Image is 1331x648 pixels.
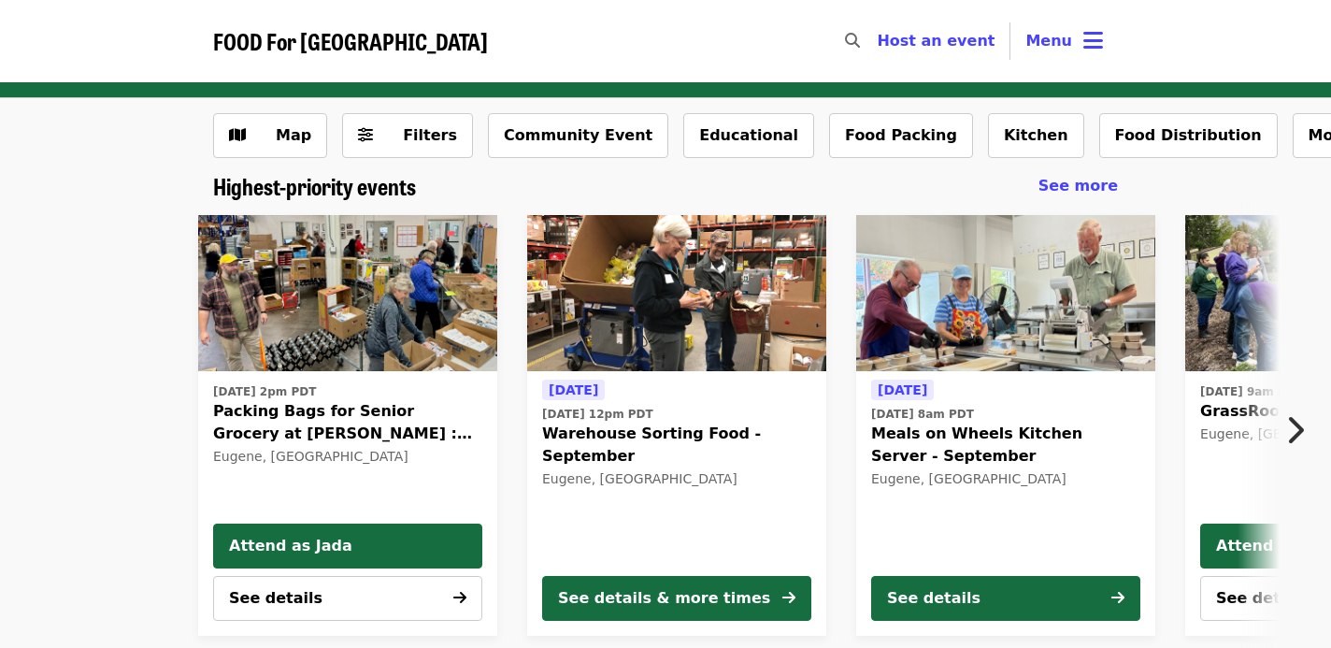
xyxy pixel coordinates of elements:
button: See details & more times [542,576,811,621]
button: Attend as Jada [213,524,482,569]
i: sliders-h icon [358,126,373,144]
a: See details for "Packing Bags for Senior Grocery at Bailey Hill : October" [213,379,482,468]
span: Meals on Wheels Kitchen Server - September [871,423,1140,468]
img: Meals on Wheels Kitchen Server - September organized by FOOD For Lane County [856,215,1155,372]
div: Eugene, [GEOGRAPHIC_DATA] [542,471,811,487]
span: [DATE] [549,382,598,397]
span: [DATE] [878,382,927,397]
span: See details [229,589,322,607]
a: See details for "Warehouse Sorting Food - September" [527,215,826,636]
a: Packing Bags for Senior Grocery at Bailey Hill : October [198,215,497,372]
button: See details [213,576,482,621]
span: See more [1038,177,1118,194]
div: See details [887,587,980,610]
span: Map [276,126,311,144]
button: Food Distribution [1099,113,1278,158]
i: arrow-right icon [782,589,795,607]
i: map icon [229,126,246,144]
div: Eugene, [GEOGRAPHIC_DATA] [871,471,1140,487]
span: Packing Bags for Senior Grocery at [PERSON_NAME] : October [213,400,482,445]
span: FOOD For [GEOGRAPHIC_DATA] [213,24,488,57]
time: [DATE] 9am PDT [1200,383,1303,400]
button: Show map view [213,113,327,158]
button: See details [871,576,1140,621]
span: Highest-priority events [213,169,416,202]
i: arrow-right icon [453,589,466,607]
span: Attend as Jada [229,535,466,557]
span: Filters [403,126,457,144]
div: Eugene, [GEOGRAPHIC_DATA] [213,449,482,465]
i: bars icon [1083,27,1103,54]
span: Warehouse Sorting Food - September [542,423,811,468]
button: Community Event [488,113,668,158]
button: Next item [1269,404,1331,456]
i: chevron-right icon [1285,412,1304,448]
div: Highest-priority events [198,173,1133,200]
div: See details & more times [558,587,770,610]
img: Packing Bags for Senior Grocery at Bailey Hill : October organized by FOOD For Lane County [198,215,497,372]
button: Educational [683,113,814,158]
img: Warehouse Sorting Food - September organized by FOOD For Lane County [527,215,826,372]
a: See details for "Meals on Wheels Kitchen Server - September" [856,215,1155,636]
time: [DATE] 8am PDT [871,406,974,423]
input: Search [871,19,886,64]
i: arrow-right icon [1111,589,1124,607]
button: Kitchen [988,113,1084,158]
span: Menu [1025,32,1072,50]
time: [DATE] 2pm PDT [213,383,316,400]
i: search icon [845,32,860,50]
a: Highest-priority events [213,173,416,200]
a: See more [1038,175,1118,197]
button: Food Packing [829,113,973,158]
a: Host an event [877,32,995,50]
button: Toggle account menu [1010,19,1118,64]
button: Filters (0 selected) [342,113,473,158]
a: FOOD For [GEOGRAPHIC_DATA] [213,28,488,55]
time: [DATE] 12pm PDT [542,406,653,423]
